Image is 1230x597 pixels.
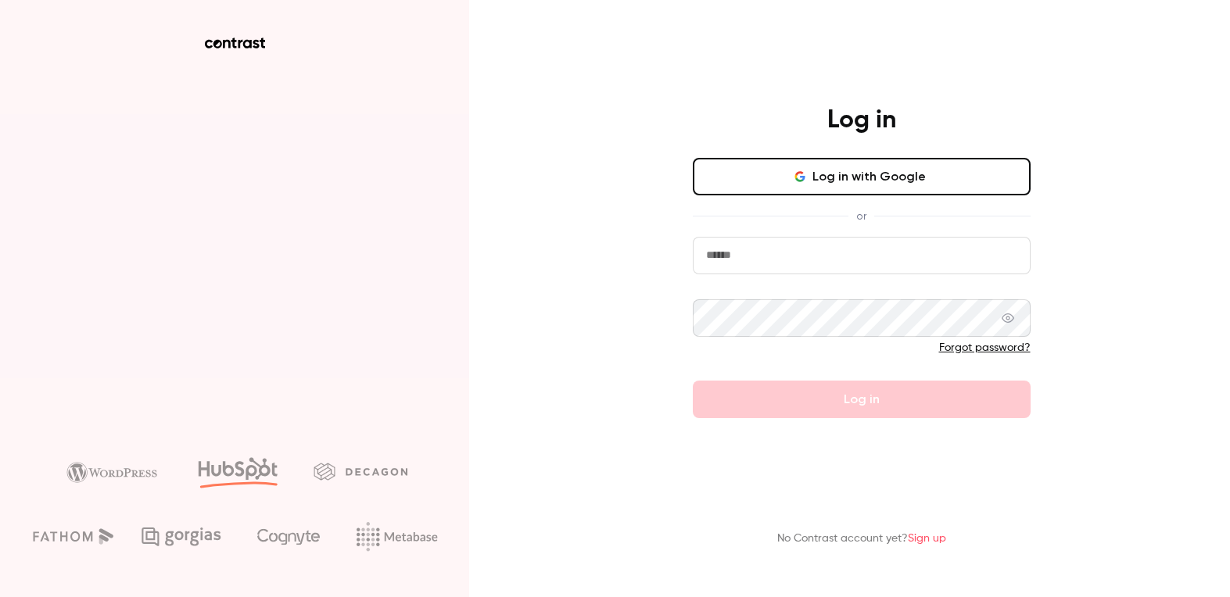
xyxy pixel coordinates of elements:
[314,463,407,480] img: decagon
[827,105,896,136] h4: Log in
[693,158,1031,195] button: Log in with Google
[939,342,1031,353] a: Forgot password?
[848,208,874,224] span: or
[908,533,946,544] a: Sign up
[777,531,946,547] p: No Contrast account yet?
